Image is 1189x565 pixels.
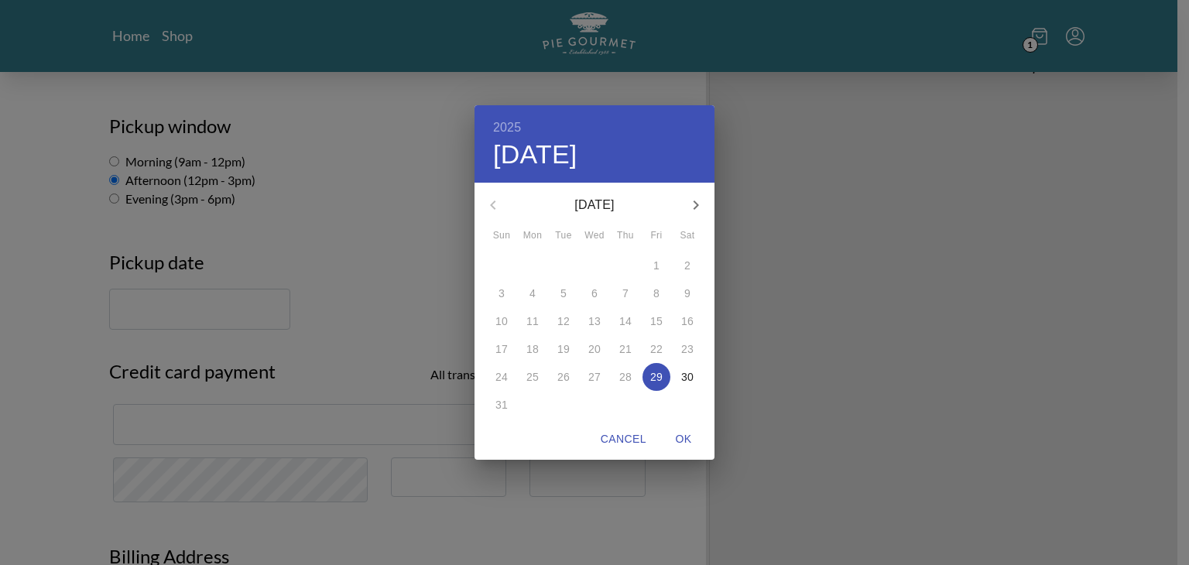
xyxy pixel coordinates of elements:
[673,228,701,244] span: Sat
[601,430,646,449] span: Cancel
[642,363,670,391] button: 29
[594,425,653,454] button: Cancel
[550,228,577,244] span: Tue
[673,363,701,391] button: 30
[659,425,708,454] button: OK
[581,228,608,244] span: Wed
[493,117,521,139] button: 2025
[519,228,547,244] span: Mon
[681,369,694,385] p: 30
[642,228,670,244] span: Fri
[488,228,516,244] span: Sun
[612,228,639,244] span: Thu
[512,196,677,214] p: [DATE]
[665,430,702,449] span: OK
[493,139,577,171] button: [DATE]
[650,369,663,385] p: 29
